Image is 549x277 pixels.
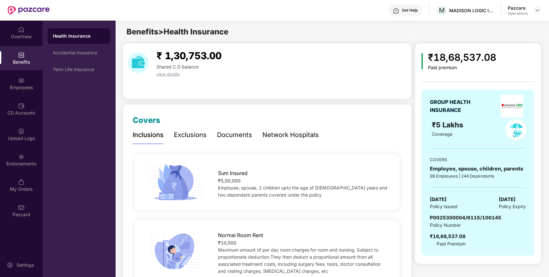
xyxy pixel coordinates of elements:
[156,64,199,69] span: Shared C.D balance
[499,203,526,210] span: Policy Expiry
[218,177,388,184] div: ₹5,00,000
[53,67,105,72] div: Term Life Insurance
[218,185,387,198] span: Employee, spouse, 2 children upto the age of [DEMOGRAPHIC_DATA] years and two dependent parents c...
[535,8,540,13] img: svg+xml;base64,PHN2ZyBpZD0iRHJvcGRvd24tMzJ4MzIiIHhtbG5zPSJodHRwOi8vd3d3LnczLm9yZy8yMDAwL3N2ZyIgd2...
[133,130,164,140] div: Inclusions
[262,130,319,140] div: Network Hospitals
[156,50,222,61] span: ₹ 1,30,753.00
[218,247,381,274] span: Maximum amount of per day room charges for room and nursing. Subject to proportionate deduction.T...
[430,233,466,240] div: ₹18,68,537.08
[218,169,248,177] span: Sum Insured
[147,162,204,202] img: icon
[508,11,528,16] div: Operations
[8,6,50,14] img: New Pazcare Logo
[53,50,105,55] div: Accidental Insurance
[127,27,228,36] span: Benefits > Health Insurance
[430,156,526,163] div: COVERS
[430,98,486,114] div: GROUP HEALTH INSURANCE
[217,130,252,140] div: Documents
[128,52,149,73] img: download
[18,103,24,109] img: svg+xml;base64,PHN2ZyBpZD0iQ0RfQWNjb3VudHMiIGRhdGEtbmFtZT0iQ0QgQWNjb3VudHMiIHhtbG5zPSJodHRwOi8vd3...
[499,196,516,203] span: [DATE]
[218,239,388,246] div: ₹10,000
[428,50,496,65] div: ₹18,68,537.08
[393,8,399,14] img: svg+xml;base64,PHN2ZyBpZD0iSGVscC0zMngzMiIgeG1sbnM9Imh0dHA6Ly93d3cudzMub3JnLzIwMDAvc3ZnIiB3aWR0aD...
[218,231,263,239] span: Normal Room Rent
[430,173,526,179] div: 98 Employees | 244 Dependents
[437,240,466,247] span: Paid Premium
[501,95,523,117] img: insurerLogo
[18,26,24,33] img: svg+xml;base64,PHN2ZyBpZD0iSG9tZSIgeG1sbnM9Imh0dHA6Ly93d3cudzMub3JnLzIwMDAvc3ZnIiB3aWR0aD0iMjAiIG...
[449,7,494,14] div: MADISON LOGIC INDIA PRIVATE LIMITED
[430,215,501,221] span: P0025300004/6115/100145
[53,33,105,39] div: Health Insurance
[402,8,418,13] div: Get Help
[133,115,160,125] span: Covers
[14,262,36,268] div: Settings
[18,52,24,58] img: svg+xml;base64,PHN2ZyBpZD0iQmVuZWZpdHMiIHhtbG5zPSJodHRwOi8vd3d3LnczLm9yZy8yMDAwL3N2ZyIgd2lkdGg9Ij...
[156,71,180,77] span: view details
[18,128,24,134] img: svg+xml;base64,PHN2ZyBpZD0iVXBsb2FkX0xvZ3MiIGRhdGEtbmFtZT0iVXBsb2FkIExvZ3MiIHhtbG5zPSJodHRwOi8vd3...
[430,222,461,228] span: Policy Number
[508,5,528,11] div: Pazcare
[7,262,13,268] img: svg+xml;base64,PHN2ZyBpZD0iU2V0dGluZy0yMHgyMCIgeG1sbnM9Imh0dHA6Ly93d3cudzMub3JnLzIwMDAvc3ZnIiB3aW...
[428,65,496,70] div: Paid premium
[432,131,452,137] span: Coverage
[506,119,526,140] img: policyIcon
[430,196,447,203] span: [DATE]
[430,203,458,210] span: Policy Issued
[18,204,24,211] img: svg+xml;base64,PHN2ZyBpZD0iUGF6Y2FyZCIgeG1sbnM9Imh0dHA6Ly93d3cudzMub3JnLzIwMDAvc3ZnIiB3aWR0aD0iMj...
[421,53,423,69] img: icon
[430,165,526,173] div: Employee, spouse, children, parents
[18,179,24,185] img: svg+xml;base64,PHN2ZyBpZD0iTXlfT3JkZXJzIiBkYXRhLW5hbWU9Ik15IE9yZGVycyIgeG1sbnM9Imh0dHA6Ly93d3cudz...
[147,231,204,272] img: icon
[432,121,465,129] span: ₹5 Lakhs
[18,153,24,160] img: svg+xml;base64,PHN2ZyBpZD0iRW5kb3JzZW1lbnRzIiB4bWxucz0iaHR0cDovL3d3dy53My5vcmcvMjAwMC9zdmciIHdpZH...
[439,6,445,14] span: M
[18,77,24,84] img: svg+xml;base64,PHN2ZyBpZD0iRW1wbG95ZWVzIiB4bWxucz0iaHR0cDovL3d3dy53My5vcmcvMjAwMC9zdmciIHdpZHRoPS...
[174,130,207,140] div: Exclusions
